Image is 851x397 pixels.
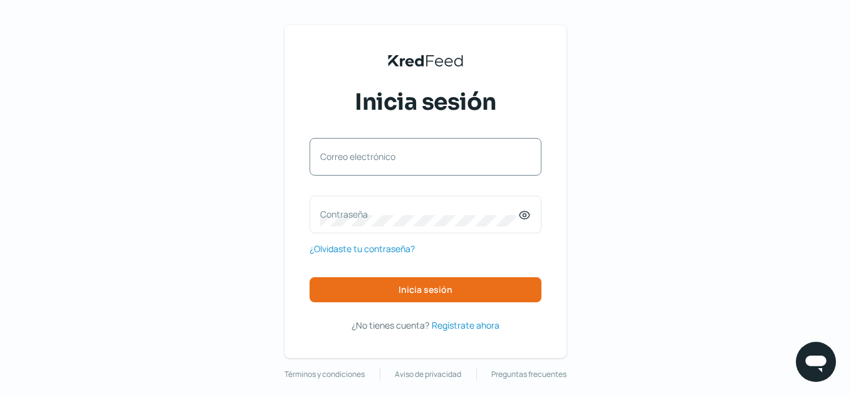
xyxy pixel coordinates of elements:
label: Correo electrónico [320,151,518,162]
span: Inicia sesión [355,87,496,118]
a: ¿Olvidaste tu contraseña? [310,241,415,257]
label: Contraseña [320,208,518,220]
span: ¿No tienes cuenta? [352,319,429,331]
a: Regístrate ahora [432,317,499,333]
a: Términos y condiciones [285,368,365,381]
a: Preguntas frecuentes [491,368,566,381]
a: Aviso de privacidad [395,368,461,381]
button: Inicia sesión [310,277,541,302]
img: chatIcon [803,349,828,374]
span: Inicia sesión [399,285,452,294]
